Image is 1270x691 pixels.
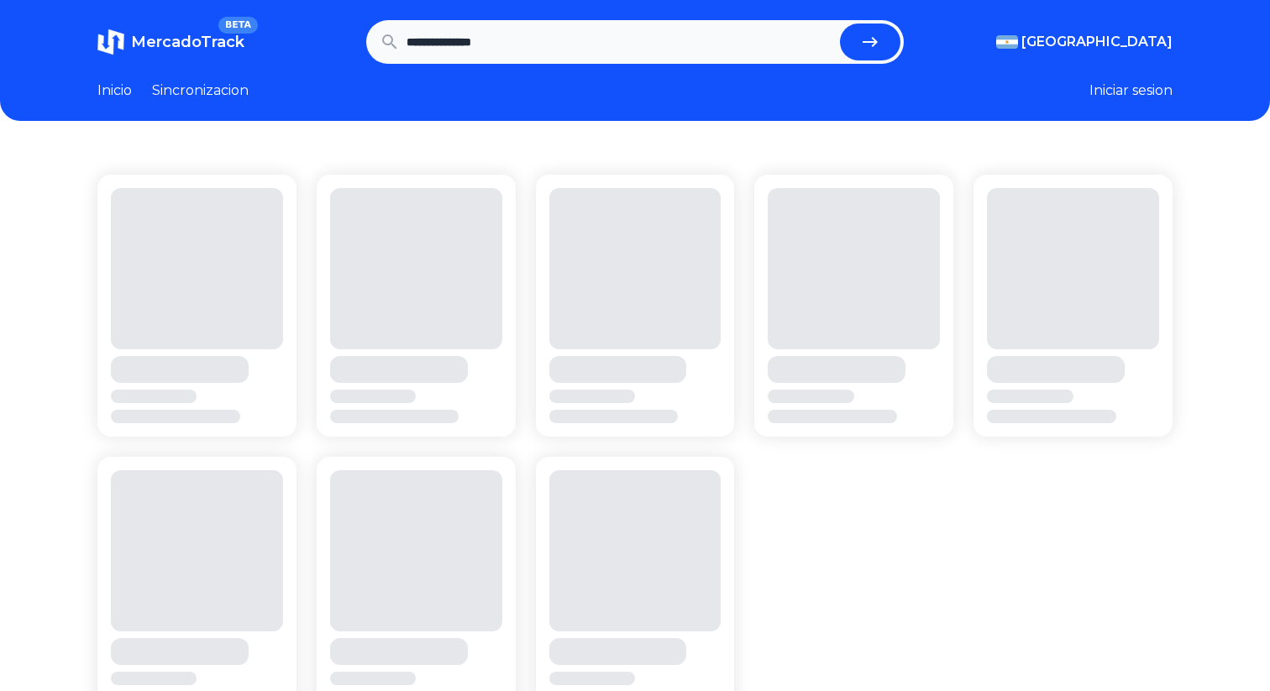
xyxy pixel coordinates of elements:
a: MercadoTrackBETA [97,29,244,55]
a: Sincronizacion [152,81,249,101]
button: Iniciar sesion [1089,81,1173,101]
img: MercadoTrack [97,29,124,55]
img: Argentina [996,35,1018,49]
span: BETA [218,17,258,34]
span: [GEOGRAPHIC_DATA] [1021,32,1173,52]
button: [GEOGRAPHIC_DATA] [996,32,1173,52]
a: Inicio [97,81,132,101]
span: MercadoTrack [131,33,244,51]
